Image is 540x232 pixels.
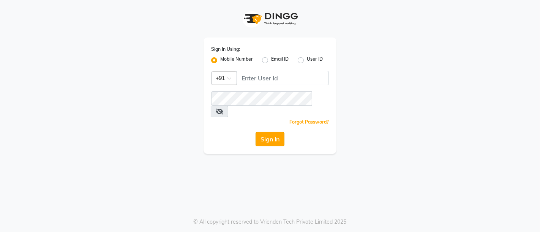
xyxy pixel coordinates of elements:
a: Forgot Password? [289,119,329,125]
label: Sign In Using: [211,46,240,53]
label: Email ID [271,56,289,65]
input: Username [211,91,312,106]
label: Mobile Number [220,56,253,65]
label: User ID [307,56,323,65]
button: Sign In [256,132,284,146]
img: logo1.svg [240,8,300,30]
input: Username [237,71,329,85]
